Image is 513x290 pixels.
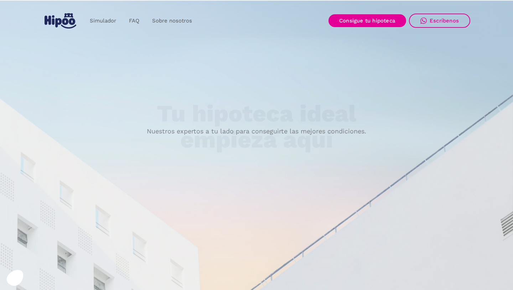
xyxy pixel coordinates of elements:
[409,14,470,28] a: Escríbenos
[146,14,198,28] a: Sobre nosotros
[121,101,392,153] h1: Tu hipoteca ideal empieza aquí
[430,17,459,24] div: Escríbenos
[123,14,146,28] a: FAQ
[83,14,123,28] a: Simulador
[328,14,406,27] a: Consigue tu hipoteca
[43,10,78,31] a: home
